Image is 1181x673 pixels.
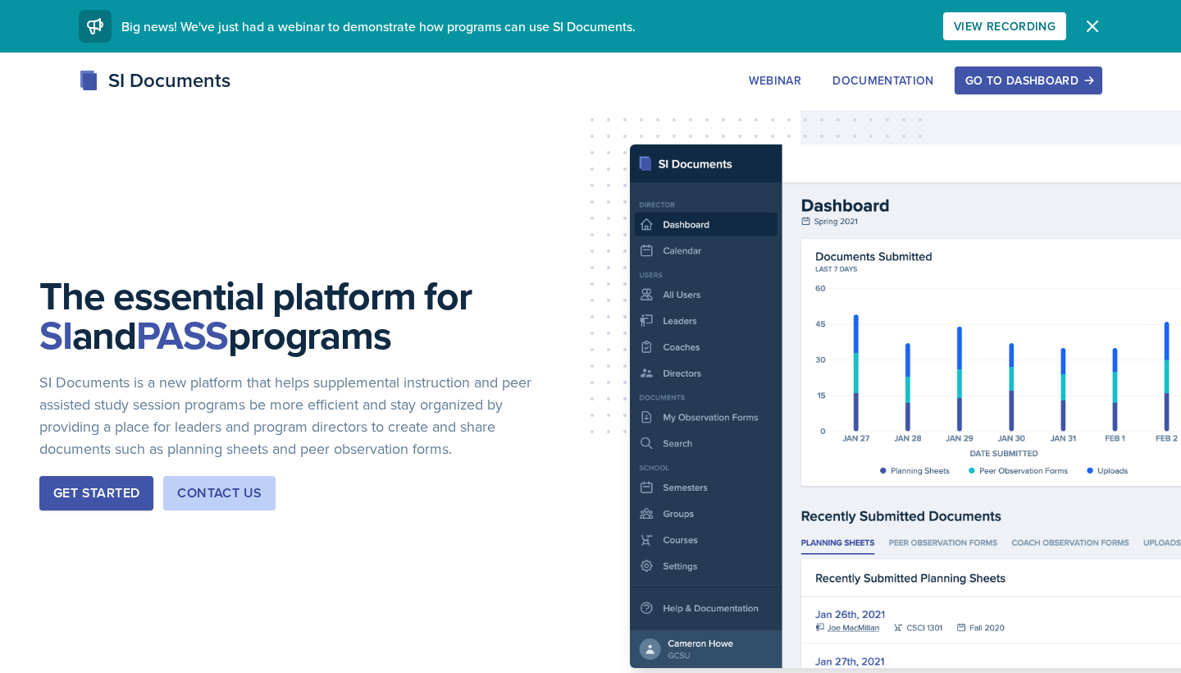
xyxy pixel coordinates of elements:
[121,17,636,35] span: Big news! We've just had a webinar to demonstrate how programs can use SI Documents.
[955,66,1102,94] button: Go to Dashboard
[39,476,153,510] button: Get Started
[954,20,1056,33] div: View Recording
[965,74,1092,87] div: Go to Dashboard
[822,66,945,94] button: Documentation
[177,483,262,503] div: Contact Us
[832,74,934,87] div: Documentation
[749,74,801,87] div: Webinar
[943,12,1066,40] button: View Recording
[738,66,812,94] button: Webinar
[53,483,139,503] div: Get Started
[79,66,230,95] div: SI Documents
[163,476,276,510] button: Contact Us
